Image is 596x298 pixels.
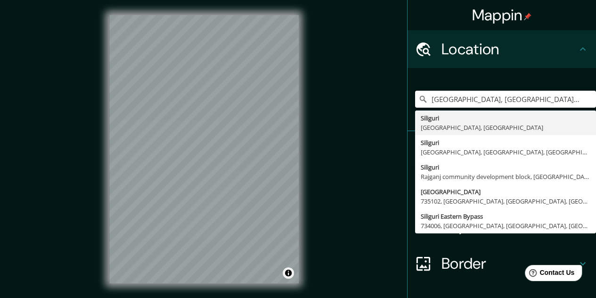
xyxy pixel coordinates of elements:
div: Siliguri Eastern Bypass [421,212,590,221]
input: Pick your city or area [415,91,596,108]
canvas: Map [109,15,299,283]
div: Siliguri [421,162,590,172]
div: Layout [408,207,596,245]
div: 735102, [GEOGRAPHIC_DATA], [GEOGRAPHIC_DATA], [GEOGRAPHIC_DATA], [GEOGRAPHIC_DATA] [421,196,590,206]
h4: Layout [441,216,577,235]
iframe: Help widget launcher [512,261,586,288]
div: [GEOGRAPHIC_DATA], [GEOGRAPHIC_DATA] [421,123,590,132]
img: pin-icon.png [524,13,531,20]
div: Border [408,245,596,282]
div: Location [408,30,596,68]
h4: Location [441,40,577,59]
button: Toggle attribution [283,267,294,279]
div: 734006, [GEOGRAPHIC_DATA], [GEOGRAPHIC_DATA], [GEOGRAPHIC_DATA], [GEOGRAPHIC_DATA], [GEOGRAPHIC_D... [421,221,590,230]
h4: Mappin [472,6,532,25]
div: [GEOGRAPHIC_DATA], [GEOGRAPHIC_DATA], [GEOGRAPHIC_DATA], [GEOGRAPHIC_DATA] [421,147,590,157]
div: Style [408,169,596,207]
div: [GEOGRAPHIC_DATA] [421,187,590,196]
div: Siliguri [421,113,590,123]
div: Rajganj community development block, [GEOGRAPHIC_DATA], [GEOGRAPHIC_DATA], [GEOGRAPHIC_DATA] [421,172,590,181]
div: Siliguri [421,138,590,147]
h4: Border [441,254,577,273]
div: Pins [408,131,596,169]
